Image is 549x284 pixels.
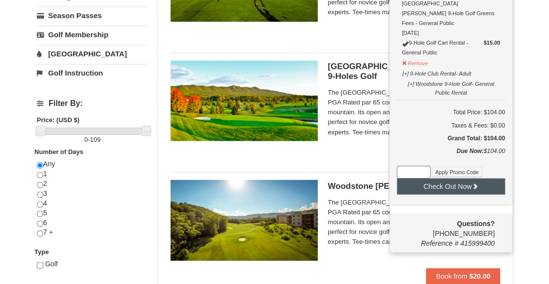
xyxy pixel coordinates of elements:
h5: Woodstone [PERSON_NAME] | Fall Special [328,181,500,191]
a: Golf Membership [37,26,148,44]
h5: Grand Total: $104.00 [397,133,505,143]
h4: Filter By: [37,99,148,108]
span: Golf [45,259,58,267]
span: The [GEOGRAPHIC_DATA][PERSON_NAME] is an 18-hole PGA Rated par 65 course situated at the base of ... [328,197,500,246]
span: [PHONE_NUMBER] [397,218,494,237]
img: 6619859-87-49ad91d4.jpg [170,60,318,141]
button: [+] Woodstone 9-Hole Golf- General Public Rental [402,77,500,98]
span: 415999400 [460,239,494,247]
h6: Total Price: $104.00 [397,107,505,117]
strong: Due Now: [456,147,483,154]
h5: [GEOGRAPHIC_DATA][PERSON_NAME] | 9-Holes Golf [328,62,500,81]
button: Check Out Now [397,178,505,194]
button: Apply Promo Code [432,166,482,177]
div: Any 1 2 3 4 5 6 7 + [37,159,148,247]
strong: Price: (USD $) [37,116,80,124]
strong: $20.00 [469,272,490,280]
button: [+] 9-Hole Club Rental- Adult [402,66,471,78]
strong: Number of Days [34,148,83,155]
label: - [37,134,148,144]
div: Taxes & Fees: $0.00 [397,120,505,130]
span: 109 [90,135,101,143]
span: 0 [84,135,88,143]
div: $104.00 [397,146,505,165]
img: #5 @ Woodstone Meadows GC [170,180,318,260]
span: The [GEOGRAPHIC_DATA][PERSON_NAME] is an 18-hole PGA Rated par 65 course situated at the base of ... [328,88,500,137]
a: Season Passes [37,6,148,25]
button: Book from $20.00 [426,268,500,284]
strong: Type [34,248,49,255]
a: [GEOGRAPHIC_DATA] [37,45,148,63]
button: Remove [402,56,428,68]
strong: $15.00 [483,40,500,46]
strong: Questions? [457,219,494,227]
span: Book from [436,272,467,280]
div: 9-Hole Golf Cart Rental - General Public [402,38,500,57]
a: Golf Instruction [37,64,148,82]
span: Reference # [421,239,458,247]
